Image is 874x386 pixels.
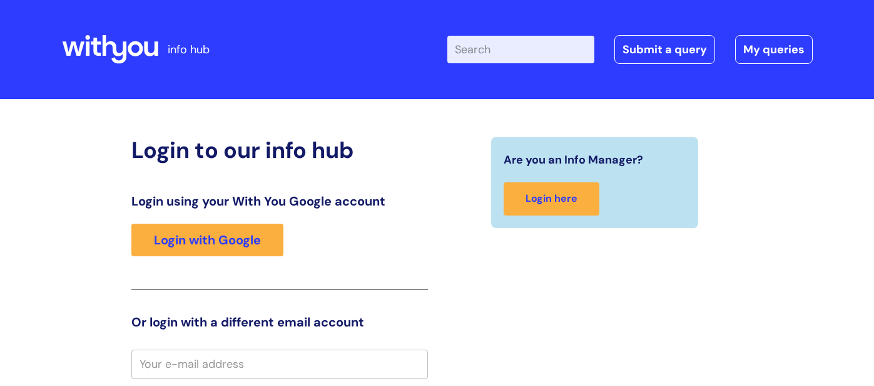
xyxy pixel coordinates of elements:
[168,39,210,60] p: info hub
[131,194,428,209] h3: Login using your With You Google account
[614,35,715,64] a: Submit a query
[131,350,428,378] input: Your e-mail address
[131,224,283,256] a: Login with Google
[504,182,599,216] a: Login here
[735,35,813,64] a: My queries
[131,315,428,330] h3: Or login with a different email account
[447,36,594,63] input: Search
[504,150,643,170] span: Are you an Info Manager?
[131,137,428,164] h2: Login to our info hub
